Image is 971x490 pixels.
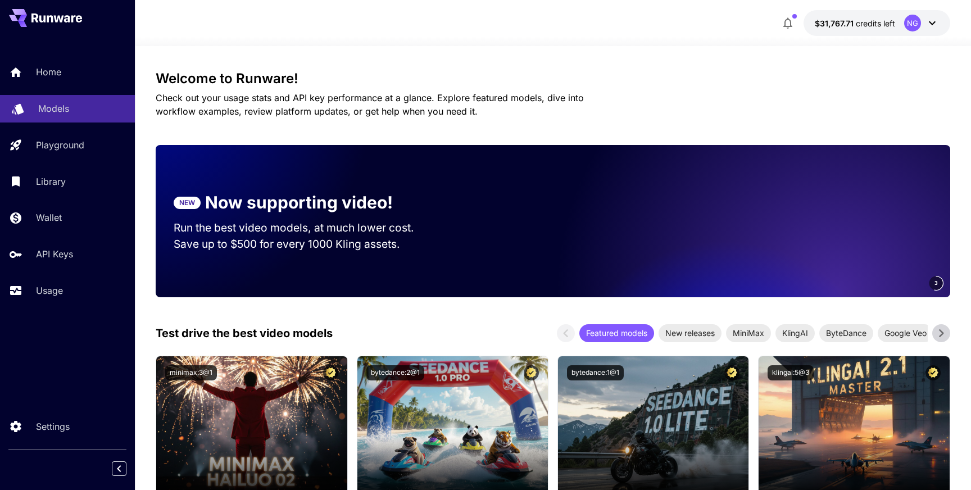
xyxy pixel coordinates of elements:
span: KlingAI [775,327,815,339]
div: $31,767.70787 [815,17,895,29]
button: minimax:3@1 [165,365,217,380]
button: Certified Model – Vetted for best performance and includes a commercial license. [724,365,739,380]
p: Now supporting video! [205,190,393,215]
span: MiniMax [726,327,771,339]
span: $31,767.71 [815,19,856,28]
p: Test drive the best video models [156,325,333,342]
p: Run the best video models, at much lower cost. [174,220,435,236]
div: MiniMax [726,324,771,342]
span: Google Veo [878,327,933,339]
button: klingai:5@3 [768,365,814,380]
span: ByteDance [819,327,873,339]
button: bytedance:2@1 [366,365,424,380]
h3: Welcome to Runware! [156,71,950,87]
p: Save up to $500 for every 1000 Kling assets. [174,236,435,252]
span: Featured models [579,327,654,339]
p: Usage [36,284,63,297]
div: NG [904,15,921,31]
p: Wallet [36,211,62,224]
p: API Keys [36,247,73,261]
button: Collapse sidebar [112,461,126,476]
button: Certified Model – Vetted for best performance and includes a commercial license. [524,365,539,380]
div: New releases [659,324,722,342]
p: Settings [36,420,70,433]
div: Google Veo [878,324,933,342]
button: $31,767.70787NG [804,10,950,36]
p: Library [36,175,66,188]
p: NEW [179,198,195,208]
button: bytedance:1@1 [567,365,624,380]
button: Certified Model – Vetted for best performance and includes a commercial license. [925,365,941,380]
div: Collapse sidebar [120,459,135,479]
p: Models [38,102,69,115]
span: credits left [856,19,895,28]
span: 3 [934,279,938,287]
span: New releases [659,327,722,339]
div: ByteDance [819,324,873,342]
div: Featured models [579,324,654,342]
button: Certified Model – Vetted for best performance and includes a commercial license. [323,365,338,380]
p: Home [36,65,61,79]
p: Playground [36,138,84,152]
span: Check out your usage stats and API key performance at a glance. Explore featured models, dive int... [156,92,584,117]
div: KlingAI [775,324,815,342]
